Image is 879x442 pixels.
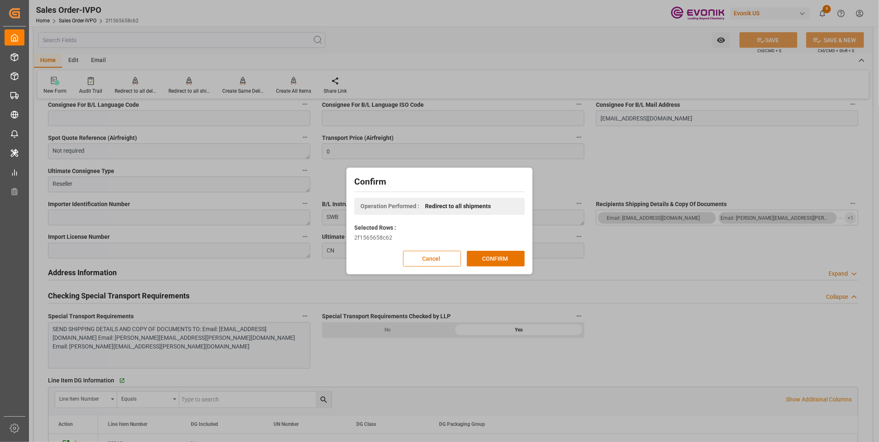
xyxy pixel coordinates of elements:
[354,223,396,232] label: Selected Rows :
[360,202,419,211] span: Operation Performed :
[425,202,491,211] span: Redirect to all shipments
[354,175,525,189] h2: Confirm
[403,251,461,267] button: Cancel
[467,251,525,267] button: CONFIRM
[354,233,525,242] div: 2f1565658c62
